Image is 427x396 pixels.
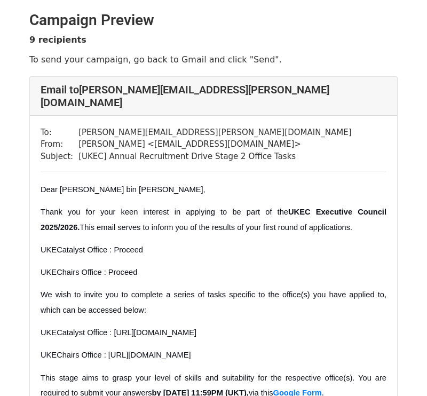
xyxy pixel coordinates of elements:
span: This email serves to inform you of the results of your first round of applications. [80,223,352,232]
td: From: [41,138,78,151]
span: Thank you for your keen interest in applying to be part of the [41,208,288,216]
span: Dear [PERSON_NAME] bin [PERSON_NAME], [41,185,205,194]
span: UKEChairs Office : [URL][DOMAIN_NAME] [41,351,191,359]
span: UKEChairs Office : Proceed [41,268,137,276]
span: UKECatalyst Office : Proceed [41,245,143,254]
td: [UKEC] Annual Recruitment Drive Stage 2 Office Tasks [78,151,351,163]
span: UKECatalyst Office : [URL][DOMAIN_NAME] [41,328,196,337]
h2: Campaign Preview [29,11,398,29]
td: Subject: [41,151,78,163]
span: We wish to invite you to complete a series of tasks specific to the office(s) you have applied to... [41,290,389,314]
h4: Email to [PERSON_NAME][EMAIL_ADDRESS][PERSON_NAME][DOMAIN_NAME] [41,83,386,109]
p: To send your campaign, go back to Gmail and click "Send". [29,54,398,65]
td: To: [41,126,78,139]
strong: 9 recipients [29,35,86,45]
td: [PERSON_NAME][EMAIL_ADDRESS][PERSON_NAME][DOMAIN_NAME] [78,126,351,139]
td: [PERSON_NAME] < [EMAIL_ADDRESS][DOMAIN_NAME] > [78,138,351,151]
